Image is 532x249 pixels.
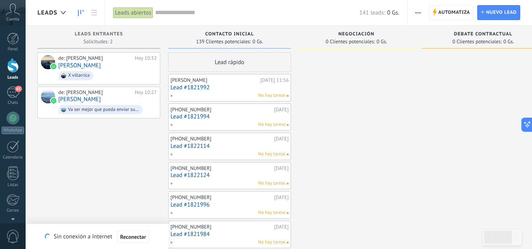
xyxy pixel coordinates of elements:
div: [DATE] [274,194,289,201]
a: [PERSON_NAME] [58,96,101,103]
div: Va ser mejor que pueda enviar su CV al 0972641444, por orden le estaran contactando en la brevedad [68,107,139,113]
a: Lista [87,5,101,20]
a: Lead #1821996 [171,201,289,208]
div: WhatsApp [2,127,24,134]
span: No hay nada asignado [287,212,289,214]
a: Lead #1821984 [171,231,289,238]
span: No hay tareas [258,209,285,216]
div: Leads Entrantes [41,31,156,38]
span: 63 [15,86,22,92]
div: de: [PERSON_NAME] [58,55,132,61]
div: Blas [41,89,55,103]
div: Hoy 10:32 [135,55,157,61]
div: Leads abiertos [113,7,153,18]
span: No hay tareas [258,151,285,158]
span: No hay nada asignado [287,242,289,243]
span: 0 Gs. [387,9,399,17]
div: Negociación [299,31,414,38]
a: Lead #1822124 [171,172,289,179]
div: Calendario [2,155,24,160]
div: [PERSON_NAME] [171,77,258,83]
div: Listas [2,183,24,188]
div: [DATE] [274,165,289,172]
div: [PHONE_NUMBER] [171,194,272,201]
div: [PHONE_NUMBER] [171,107,272,113]
span: Cuenta [6,17,19,22]
a: Nuevo lead [477,5,520,20]
span: Reconectar [120,234,146,240]
span: No hay nada asignado [287,183,289,184]
div: Ramon [41,55,55,69]
span: 141 leads: [359,9,385,17]
span: Nuevo lead [486,6,517,20]
div: [PHONE_NUMBER] [171,136,272,142]
span: No hay nada asignado [287,153,289,155]
button: Más [412,5,424,20]
div: Lead rápido [168,52,291,72]
a: Lead #1822114 [171,143,289,149]
div: Contacto inicial [172,31,287,38]
div: Hoy 10:27 [135,89,157,96]
span: Contacto inicial [205,31,254,37]
a: Leads [74,5,87,20]
span: 0 Clientes potenciales: [452,39,502,44]
span: No hay tareas [258,121,285,128]
span: 0 Gs. [503,39,514,44]
img: waba.svg [51,98,56,103]
div: Panel [2,47,24,52]
button: Reconectar [117,231,149,243]
span: No hay tareas [258,92,285,99]
span: Leads Entrantes [75,31,123,37]
div: Correo [2,208,24,213]
span: Leads [37,9,57,17]
span: No hay tareas [258,239,285,246]
a: [PERSON_NAME] [58,62,101,69]
div: X villarrica [68,73,90,78]
div: [DATE] 11:56 [260,77,289,83]
span: 139 Clientes potenciales: [196,39,251,44]
div: Sin conexión a Internet [45,230,149,243]
span: Debate contractual [454,31,512,37]
span: No hay nada asignado [287,95,289,97]
div: [DATE] [274,136,289,142]
span: 0 Clientes potenciales: [326,39,375,44]
span: 0 Gs. [376,39,387,44]
a: Lead #1821994 [171,113,289,120]
a: Automatiza [429,5,474,20]
span: 0 Gs. [252,39,263,44]
span: No hay tareas [258,180,285,187]
span: Solicitudes: 2 [83,39,113,44]
div: [PHONE_NUMBER] [171,224,272,230]
div: [PHONE_NUMBER] [171,165,272,172]
span: Negociación [338,31,374,37]
span: Automatiza [438,6,470,20]
a: Lead #1821992 [171,84,289,91]
div: [DATE] [274,224,289,230]
span: No hay nada asignado [287,124,289,126]
div: Chats [2,100,24,105]
div: [DATE] [274,107,289,113]
div: Leads [2,75,24,80]
img: waba.svg [51,64,56,69]
div: de: [PERSON_NAME] [58,89,132,96]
